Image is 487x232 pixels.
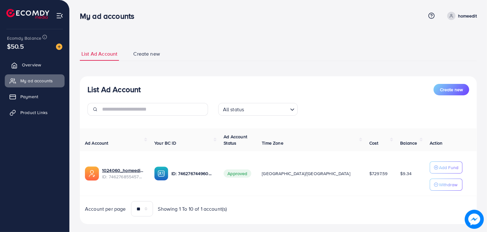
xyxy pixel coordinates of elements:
[246,104,287,114] input: Search for option
[439,181,457,188] p: Withdraw
[262,140,283,146] span: Time Zone
[158,205,227,213] span: Showing 1 To 10 of 1 account(s)
[218,103,298,116] div: Search for option
[102,174,144,180] span: ID: 7462768554572742672
[22,62,41,68] span: Overview
[440,86,463,93] span: Create new
[20,93,38,100] span: Payment
[224,169,251,178] span: Approved
[222,105,246,114] span: All status
[7,35,41,41] span: Ecomdy Balance
[224,133,247,146] span: Ad Account Status
[430,179,463,191] button: Withdraw
[5,74,65,87] a: My ad accounts
[400,170,412,177] span: $9.34
[20,78,53,84] span: My ad accounts
[87,85,141,94] h3: List Ad Account
[5,90,65,103] a: Payment
[154,167,168,181] img: ic-ba-acc.ded83a64.svg
[439,164,458,171] p: Add Fund
[102,167,144,180] div: <span class='underline'>1024060_homeedit7_1737561213516</span></br>7462768554572742672
[465,210,484,229] img: image
[80,11,139,21] h3: My ad accounts
[7,42,24,51] span: $50.5
[5,58,65,71] a: Overview
[85,140,108,146] span: Ad Account
[85,205,126,213] span: Account per page
[20,109,48,116] span: Product Links
[400,140,417,146] span: Balance
[102,167,144,174] a: 1024060_homeedit7_1737561213516
[6,9,49,19] img: logo
[171,170,213,177] p: ID: 7462767449604177937
[369,140,379,146] span: Cost
[458,12,477,20] p: homeedit
[262,170,350,177] span: [GEOGRAPHIC_DATA]/[GEOGRAPHIC_DATA]
[85,167,99,181] img: ic-ads-acc.e4c84228.svg
[133,50,160,58] span: Create new
[154,140,176,146] span: Your BC ID
[56,44,62,50] img: image
[430,161,463,174] button: Add Fund
[81,50,117,58] span: List Ad Account
[430,140,442,146] span: Action
[434,84,469,95] button: Create new
[5,106,65,119] a: Product Links
[369,170,387,177] span: $7297.59
[56,12,63,19] img: menu
[445,12,477,20] a: homeedit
